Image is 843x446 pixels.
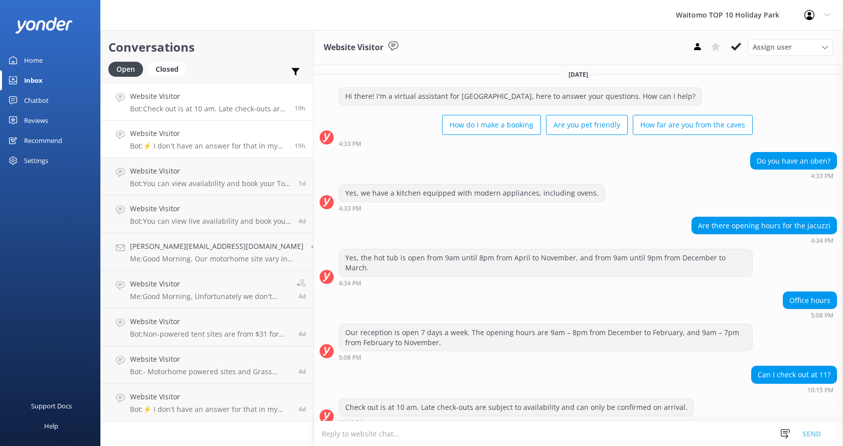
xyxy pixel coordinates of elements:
strong: 10:15 PM [339,420,365,426]
strong: 4:34 PM [339,280,361,286]
a: Website VisitorBot:- Motorhome powered sites and Grass powered sites are $64 for 2 people per nig... [101,346,313,384]
a: Website VisitorBot:You can view availability and book your Top 10 Holiday stay on our website at ... [101,158,313,196]
div: Sep 07 2025 10:15pm (UTC +12:00) Pacific/Auckland [751,386,837,393]
div: Support Docs [31,396,72,416]
div: Can I check out at 11? [752,366,836,383]
span: Sep 06 2025 09:23pm (UTC +12:00) Pacific/Auckland [299,179,306,188]
div: Do you have an oben? [751,153,836,170]
p: Bot: ⚡ I don't have an answer for that in my knowledge base. Please try and rephrase your questio... [130,141,287,151]
h4: Website Visitor [130,391,291,402]
h2: Conversations [108,38,306,57]
a: Website VisitorBot:Non-powered tent sites are from $31 for the first person, with an additional $... [101,309,313,346]
div: Our reception is open 7 days a week. The opening hours are 9am – 8pm from December to February, a... [339,324,752,351]
div: Chatbot [24,90,49,110]
img: yonder-white-logo.png [15,17,73,34]
strong: 10:15 PM [807,387,833,393]
span: Sep 03 2025 10:50pm (UTC +12:00) Pacific/Auckland [299,367,306,376]
div: Sep 07 2025 04:33pm (UTC +12:00) Pacific/Auckland [339,205,605,212]
div: Check out is at 10 am. Late check-outs are subject to availability and can only be confirmed on a... [339,399,693,416]
h4: [PERSON_NAME][EMAIL_ADDRESS][DOMAIN_NAME] [130,241,304,252]
div: Sep 07 2025 10:15pm (UTC +12:00) Pacific/Auckland [339,419,694,426]
a: [PERSON_NAME][EMAIL_ADDRESS][DOMAIN_NAME]Me:Good Morning. Our motorhome site vary in size, but we... [101,233,313,271]
h4: Website Visitor [130,354,291,365]
div: Hi there! I'm a virtual assistant for [GEOGRAPHIC_DATA], here to answer your questions. How can I... [339,88,701,105]
div: Sep 07 2025 04:34pm (UTC +12:00) Pacific/Auckland [691,237,837,244]
a: Website VisitorMe:Good Morning, Unfortunately we don't have prices for [DATE] just yet. If you se... [101,271,313,309]
div: Open [108,62,143,77]
h4: Website Visitor [130,91,287,102]
span: [DATE] [563,70,594,79]
div: Yes, we have a kitchen equipped with modern appliances, including ovens. [339,185,605,202]
h3: Website Visitor [324,41,383,54]
span: Sep 03 2025 10:25pm (UTC +12:00) Pacific/Auckland [299,405,306,413]
a: Website VisitorBot:You can view live availability and book your stay online at [URL][DOMAIN_NAME].4d [101,196,313,233]
div: Sep 07 2025 05:08pm (UTC +12:00) Pacific/Auckland [783,312,837,319]
p: Me: Good Morning, Unfortunately we don't have prices for [DATE] just yet. If you send an email to... [130,292,289,301]
div: Sep 07 2025 04:34pm (UTC +12:00) Pacific/Auckland [339,279,753,286]
h4: Website Visitor [130,316,291,327]
strong: 4:33 PM [339,206,361,212]
span: Sep 04 2025 01:37pm (UTC +12:00) Pacific/Auckland [299,217,306,225]
h4: Website Visitor [130,278,289,289]
button: How do I make a booking [442,115,541,135]
span: Sep 07 2025 10:15pm (UTC +12:00) Pacific/Auckland [295,104,306,112]
span: Sep 07 2025 10:09pm (UTC +12:00) Pacific/Auckland [295,141,306,150]
strong: 5:08 PM [811,313,833,319]
strong: 4:33 PM [339,141,361,147]
h4: Website Visitor [130,203,291,214]
p: Me: Good Morning. Our motorhome site vary in size, but we do have a few that are for motorhome up... [130,254,304,263]
div: Closed [148,62,186,77]
p: Bot: You can view availability and book your Top 10 Holiday stay on our website at [URL][DOMAIN_N... [130,179,291,188]
div: Sep 07 2025 05:08pm (UTC +12:00) Pacific/Auckland [339,354,753,361]
p: Bot: You can view live availability and book your stay online at [URL][DOMAIN_NAME]. [130,217,291,226]
button: How far are you from the caves [633,115,753,135]
button: Are you pet friendly [546,115,628,135]
div: Home [24,50,43,70]
div: Assign User [748,39,833,55]
div: Are there opening hours for the jacuzzi [692,217,836,234]
div: Yes, the hot tub is open from 9am until 8pm from April to November, and from 9am until 9pm from D... [339,249,752,276]
span: Assign user [753,42,792,53]
a: Open [108,63,148,74]
a: Closed [148,63,191,74]
p: Bot: Non-powered tent sites are from $31 for the first person, with an additional $30 for every e... [130,330,291,339]
h4: Website Visitor [130,128,287,139]
div: Recommend [24,130,62,151]
span: Sep 04 2025 07:47am (UTC +12:00) Pacific/Auckland [299,330,306,338]
div: Sep 07 2025 04:33pm (UTC +12:00) Pacific/Auckland [339,140,753,147]
p: Bot: Check out is at 10 am. Late check-outs are subject to availability and can only be confirmed... [130,104,287,113]
p: Bot: ⚡ I don't have an answer for that in my knowledge base. Please try and rephrase your questio... [130,405,291,414]
div: Office hours [783,292,836,309]
div: Help [44,416,58,436]
p: Bot: - Motorhome powered sites and Grass powered sites are $64 for 2 people per night. - Premium ... [130,367,291,376]
strong: 4:33 PM [811,173,833,179]
span: Sep 04 2025 10:08am (UTC +12:00) Pacific/Auckland [299,292,306,301]
div: Sep 07 2025 04:33pm (UTC +12:00) Pacific/Auckland [750,172,837,179]
div: Reviews [24,110,48,130]
a: Website VisitorBot:Check out is at 10 am. Late check-outs are subject to availability and can onl... [101,83,313,120]
div: Settings [24,151,48,171]
h4: Website Visitor [130,166,291,177]
div: Inbox [24,70,43,90]
a: Website VisitorBot:⚡ I don't have an answer for that in my knowledge base. Please try and rephras... [101,120,313,158]
a: Website VisitorBot:⚡ I don't have an answer for that in my knowledge base. Please try and rephras... [101,384,313,421]
strong: 4:34 PM [811,238,833,244]
strong: 5:08 PM [339,355,361,361]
